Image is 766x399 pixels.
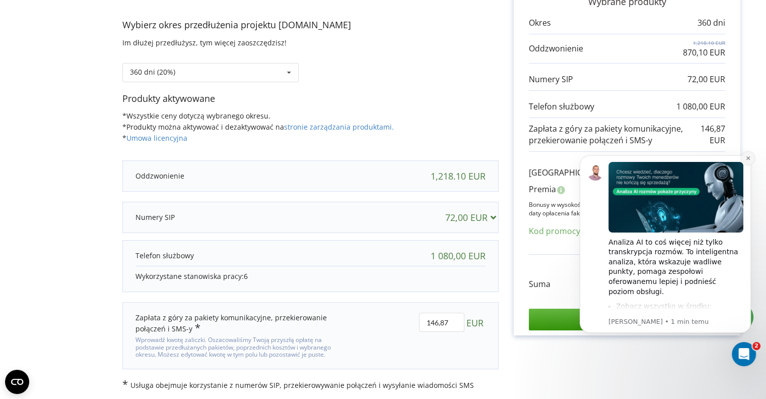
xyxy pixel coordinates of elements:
[466,317,483,329] font: EUR
[732,342,756,366] iframe: Czat na żywo w interkomie
[130,67,175,77] font: 360 dni (20%)
[529,101,594,112] font: Telefon służbowy
[529,309,725,330] input: Przejdź do płatności
[529,43,583,54] font: Oddzwonienie
[135,335,331,359] font: Wprowadź kwotę zaliczki. Oszacowaliśmy Twoją przyszłą opłatę na podstawie przedłużanych pakietów,...
[529,74,573,85] font: Numery SIP
[135,271,244,281] font: Wykorzystane stanowiska pracy:
[529,17,551,28] font: Okres
[693,39,725,46] font: 1,218.10 EUR
[122,19,351,31] font: Wybierz okres przedłużenia projektu [DOMAIN_NAME]
[122,38,287,47] font: Im dłużej przedłużysz, tym więcej zaoszczędzisz!
[529,167,609,178] font: [GEOGRAPHIC_DATA]
[135,313,327,333] font: Zapłata z góry za pakiety komunikacyjne, przekierowanie połączeń i SMS-y
[284,122,394,132] a: stronie zarządzania produktami.
[676,101,725,112] font: 1 080,00 EUR
[130,380,474,390] font: Usługa obejmuje korzystanie z numerów SIP, przekierowywanie połączeń i wysyłanie wiadomości SMS
[431,170,485,182] font: 1,218.10 EUR
[126,133,187,143] a: Umowa licencyjna
[529,278,550,290] font: Suma
[122,92,215,104] font: Produkty aktywowane
[701,123,725,146] font: 146,87 EUR
[529,200,724,217] font: Bonusy w wysokości 325,02 EUR będą dostępne po upływie 270 dni od daty opłacenia faktury
[698,17,725,28] font: 360 dni
[122,111,270,121] font: *Wszystkie ceny dotyczą wybranego okresu.
[565,140,766,372] iframe: Powiadomienia domofonowe wiadomość
[529,184,556,195] font: Premia
[445,211,488,223] font: 72,00 EUR
[135,251,194,260] font: Telefon służbowy
[244,271,248,281] font: 6
[5,370,29,394] button: Otwórz widżet CMP
[122,122,284,132] font: *Produkty można aktywować i dezaktywować na
[431,250,485,262] font: 1 080,00 EUR
[135,212,175,222] font: Numery SIP
[529,225,591,237] font: Kod promocyjny
[683,47,725,58] font: 870,10 EUR
[529,123,683,146] font: Zapłata z góry za pakiety komunikacyjne, przekierowanie połączeń i SMS-y
[687,74,725,85] font: 72,00 EUR
[754,343,758,349] font: 2
[135,171,184,181] font: Oddzwonienie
